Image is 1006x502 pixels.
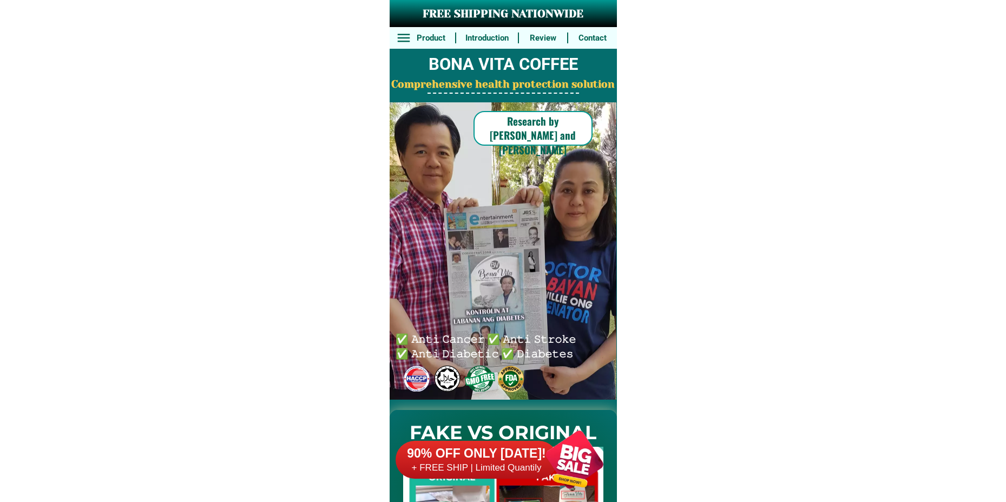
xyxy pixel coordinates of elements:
[574,32,611,44] h6: Contact
[396,462,558,474] h6: + FREE SHIP | Limited Quantily
[525,32,562,44] h6: Review
[474,114,593,157] h6: Research by [PERSON_NAME] and [PERSON_NAME]
[412,32,449,44] h6: Product
[390,419,617,447] h2: FAKE VS ORIGINAL
[462,32,512,44] h6: Introduction
[390,52,617,77] h2: BONA VITA COFFEE
[390,6,617,22] h3: FREE SHIPPING NATIONWIDE
[396,446,558,462] h6: 90% OFF ONLY [DATE]!
[390,77,617,93] h2: Comprehensive health protection solution
[396,331,581,360] h6: ✅ 𝙰𝚗𝚝𝚒 𝙲𝚊𝚗𝚌𝚎𝚛 ✅ 𝙰𝚗𝚝𝚒 𝚂𝚝𝚛𝚘𝚔𝚎 ✅ 𝙰𝚗𝚝𝚒 𝙳𝚒𝚊𝚋𝚎𝚝𝚒𝚌 ✅ 𝙳𝚒𝚊𝚋𝚎𝚝𝚎𝚜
